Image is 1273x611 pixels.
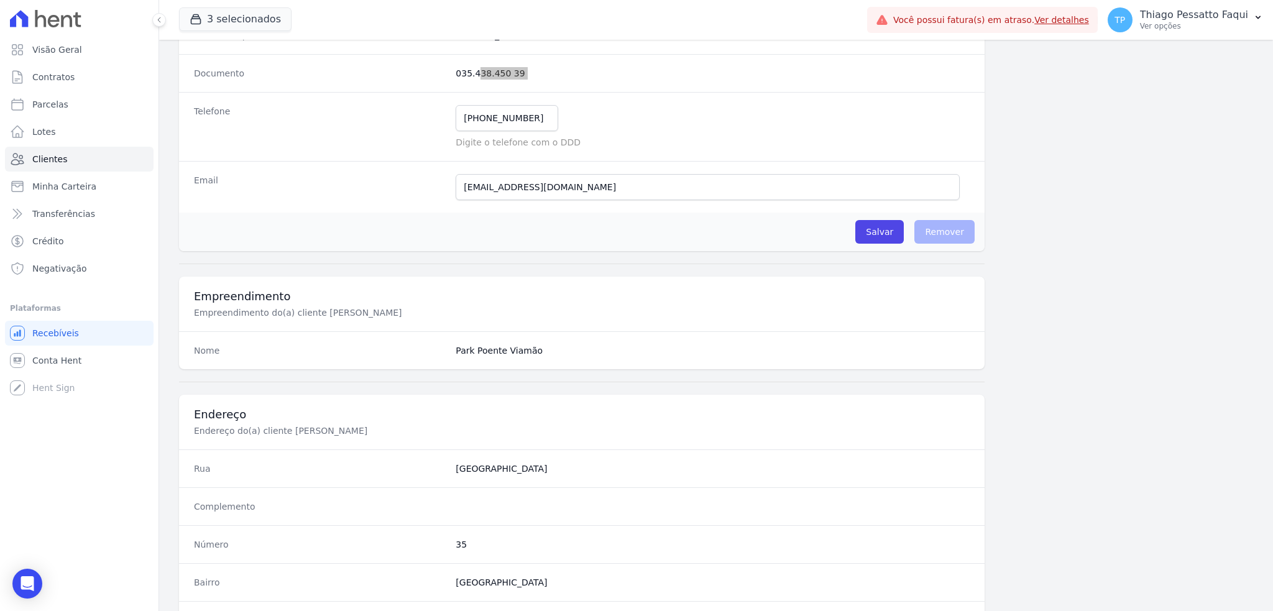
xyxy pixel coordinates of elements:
[32,98,68,111] span: Parcelas
[456,538,970,551] dd: 35
[893,14,1089,27] span: Você possui fatura(s) em atraso.
[194,576,446,589] dt: Bairro
[5,348,154,373] a: Conta Hent
[1098,2,1273,37] button: TP Thiago Pessatto Faqui Ver opções
[5,37,154,62] a: Visão Geral
[32,180,96,193] span: Minha Carteira
[5,256,154,281] a: Negativação
[32,71,75,83] span: Contratos
[194,538,446,551] dt: Número
[194,289,970,304] h3: Empreendimento
[456,136,970,149] p: Digite o telefone com o DDD
[10,301,149,316] div: Plataformas
[5,201,154,226] a: Transferências
[1140,21,1248,31] p: Ver opções
[456,576,970,589] dd: [GEOGRAPHIC_DATA]
[456,344,970,357] dd: Park Poente Viamão
[32,153,67,165] span: Clientes
[194,105,446,149] dt: Telefone
[456,67,970,80] dd: 035.438.450 39
[5,174,154,199] a: Minha Carteira
[194,344,446,357] dt: Nome
[1140,9,1248,21] p: Thiago Pessatto Faqui
[194,425,612,437] p: Endereço do(a) cliente [PERSON_NAME]
[32,262,87,275] span: Negativação
[32,44,82,56] span: Visão Geral
[32,327,79,339] span: Recebíveis
[194,500,446,513] dt: Complemento
[456,462,970,475] dd: [GEOGRAPHIC_DATA]
[5,229,154,254] a: Crédito
[194,306,612,319] p: Empreendimento do(a) cliente [PERSON_NAME]
[179,7,292,31] button: 3 selecionados
[32,354,81,367] span: Conta Hent
[32,208,95,220] span: Transferências
[194,174,446,200] dt: Email
[5,321,154,346] a: Recebíveis
[194,407,970,422] h3: Endereço
[32,235,64,247] span: Crédito
[1114,16,1125,24] span: TP
[855,220,904,244] input: Salvar
[1034,15,1089,25] a: Ver detalhes
[12,569,42,599] div: Open Intercom Messenger
[5,119,154,144] a: Lotes
[194,67,446,80] dt: Documento
[5,65,154,90] a: Contratos
[194,462,446,475] dt: Rua
[914,220,975,244] span: Remover
[5,147,154,172] a: Clientes
[32,126,56,138] span: Lotes
[5,92,154,117] a: Parcelas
